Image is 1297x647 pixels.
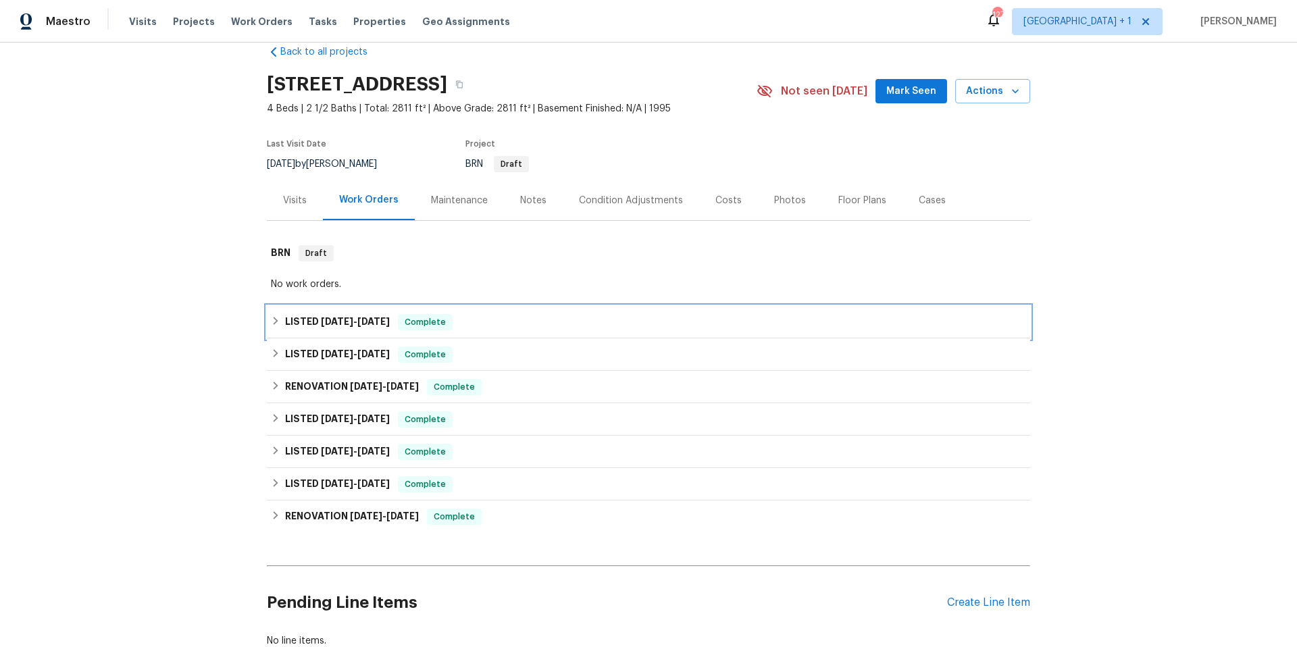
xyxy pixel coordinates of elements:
span: Complete [399,413,451,426]
div: Floor Plans [838,194,886,207]
span: - [321,446,390,456]
div: LISTED [DATE]-[DATE]Complete [267,436,1030,468]
a: Back to all projects [267,45,397,59]
span: [DATE] [350,511,382,521]
span: Actions [966,83,1019,100]
span: Complete [399,445,451,459]
h6: BRN [271,245,290,261]
span: [DATE] [321,479,353,488]
div: 127 [992,8,1002,22]
span: [DATE] [357,349,390,359]
span: Complete [428,510,480,523]
span: 4 Beds | 2 1/2 Baths | Total: 2811 ft² | Above Grade: 2811 ft² | Basement Finished: N/A | 1995 [267,102,757,115]
div: BRN Draft [267,232,1030,275]
span: [DATE] [386,511,419,521]
span: [PERSON_NAME] [1195,15,1277,28]
span: Projects [173,15,215,28]
span: [DATE] [321,349,353,359]
h6: LISTED [285,411,390,428]
div: Costs [715,194,742,207]
h6: LISTED [285,346,390,363]
div: RENOVATION [DATE]-[DATE]Complete [267,500,1030,533]
span: [DATE] [357,479,390,488]
span: [DATE] [321,446,353,456]
span: [DATE] [267,159,295,169]
h6: LISTED [285,314,390,330]
span: Maestro [46,15,91,28]
span: - [321,479,390,488]
h2: [STREET_ADDRESS] [267,78,447,91]
span: Properties [353,15,406,28]
span: Complete [399,348,451,361]
h6: LISTED [285,444,390,460]
button: Copy Address [447,72,472,97]
span: - [321,317,390,326]
span: Draft [495,160,528,168]
h6: RENOVATION [285,379,419,395]
div: Cases [919,194,946,207]
span: Not seen [DATE] [781,84,867,98]
span: - [350,511,419,521]
div: by [PERSON_NAME] [267,156,393,172]
span: Last Visit Date [267,140,326,148]
span: Complete [428,380,480,394]
span: Tasks [309,17,337,26]
span: Mark Seen [886,83,936,100]
button: Actions [955,79,1030,104]
span: [DATE] [357,446,390,456]
h6: RENOVATION [285,509,419,525]
div: LISTED [DATE]-[DATE]Complete [267,468,1030,500]
span: [GEOGRAPHIC_DATA] + 1 [1023,15,1131,28]
h6: LISTED [285,476,390,492]
button: Mark Seen [875,79,947,104]
h2: Pending Line Items [267,571,947,634]
span: Visits [129,15,157,28]
span: [DATE] [357,317,390,326]
div: LISTED [DATE]-[DATE]Complete [267,403,1030,436]
span: Geo Assignments [422,15,510,28]
div: Photos [774,194,806,207]
span: - [350,382,419,391]
span: [DATE] [386,382,419,391]
div: No work orders. [271,278,1026,291]
div: Notes [520,194,546,207]
div: LISTED [DATE]-[DATE]Complete [267,306,1030,338]
span: [DATE] [350,382,382,391]
span: [DATE] [321,414,353,423]
span: Work Orders [231,15,293,28]
span: [DATE] [321,317,353,326]
div: Visits [283,194,307,207]
div: Work Orders [339,193,399,207]
span: Complete [399,315,451,329]
span: - [321,349,390,359]
div: Condition Adjustments [579,194,683,207]
span: [DATE] [357,414,390,423]
span: Complete [399,477,451,491]
span: - [321,414,390,423]
span: Project [465,140,495,148]
span: BRN [465,159,529,169]
div: Create Line Item [947,596,1030,609]
div: RENOVATION [DATE]-[DATE]Complete [267,371,1030,403]
div: LISTED [DATE]-[DATE]Complete [267,338,1030,371]
div: Maintenance [431,194,488,207]
span: Draft [300,247,332,260]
